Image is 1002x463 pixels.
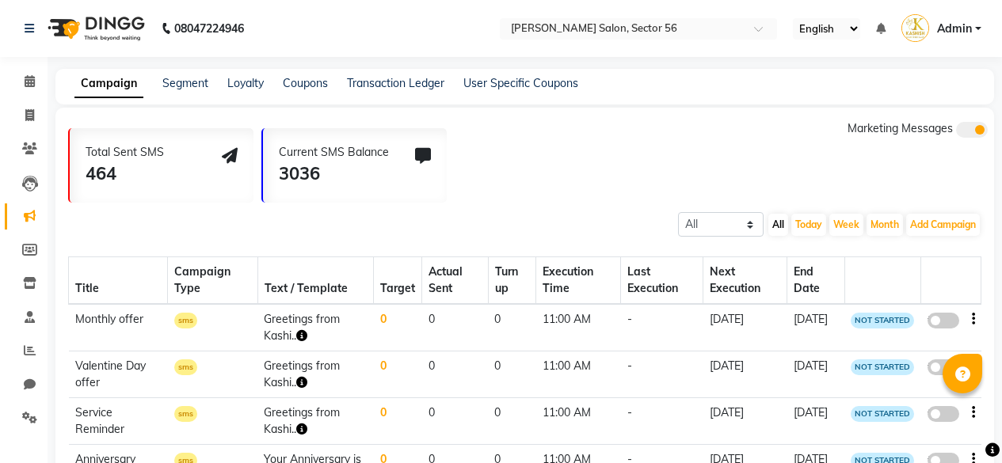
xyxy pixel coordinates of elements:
b: 08047224946 [174,6,244,51]
td: 0 [374,398,422,445]
span: Admin [937,21,972,37]
td: [DATE] [703,351,787,398]
div: Total Sent SMS [86,144,164,161]
label: false [928,406,959,422]
div: 464 [86,161,164,187]
td: 11:00 AM [536,304,621,351]
div: 3036 [279,161,389,187]
td: [DATE] [787,398,845,445]
a: Loyalty [227,76,264,90]
span: NOT STARTED [851,359,914,375]
td: 0 [422,304,488,351]
th: Target [374,257,422,305]
td: 0 [422,351,488,398]
th: Turn up [488,257,536,305]
th: Execution Time [536,257,621,305]
a: Segment [162,76,208,90]
td: 11:00 AM [536,351,621,398]
td: Greetings from Kashi.. [257,351,374,398]
td: 0 [488,304,536,351]
td: [DATE] [787,351,845,398]
button: Add Campaign [906,214,980,236]
button: Today [791,214,826,236]
a: Transaction Ledger [347,76,444,90]
td: 0 [488,398,536,445]
th: Text / Template [257,257,374,305]
th: Title [69,257,168,305]
div: Current SMS Balance [279,144,389,161]
td: 0 [488,351,536,398]
td: [DATE] [787,304,845,351]
th: Campaign Type [168,257,258,305]
a: Campaign [74,70,143,98]
td: [DATE] [703,398,787,445]
td: - [621,304,703,351]
span: NOT STARTED [851,406,914,422]
td: - [621,351,703,398]
td: 0 [374,304,422,351]
th: Actual Sent [422,257,488,305]
td: Valentine Day offer [69,351,168,398]
th: Next Execution [703,257,787,305]
td: Monthly offer [69,304,168,351]
td: Greetings from Kashi.. [257,304,374,351]
img: logo [40,6,149,51]
span: sms [174,359,197,375]
td: - [621,398,703,445]
td: Service Reminder [69,398,168,445]
button: All [768,214,788,236]
a: User Specific Coupons [463,76,578,90]
button: Month [867,214,903,236]
img: Admin [901,14,929,42]
label: false [928,359,959,375]
span: NOT STARTED [851,313,914,328]
td: 0 [374,351,422,398]
span: sms [174,406,197,422]
span: sms [174,313,197,328]
label: false [928,313,959,328]
td: [DATE] [703,304,787,351]
th: End Date [787,257,845,305]
td: 0 [422,398,488,445]
th: Last Execution [621,257,703,305]
span: Marketing Messages [848,121,953,135]
button: Week [829,214,863,236]
iframe: chat widget [935,400,986,447]
td: Greetings from Kashi.. [257,398,374,445]
td: 11:00 AM [536,398,621,445]
a: Coupons [283,76,328,90]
